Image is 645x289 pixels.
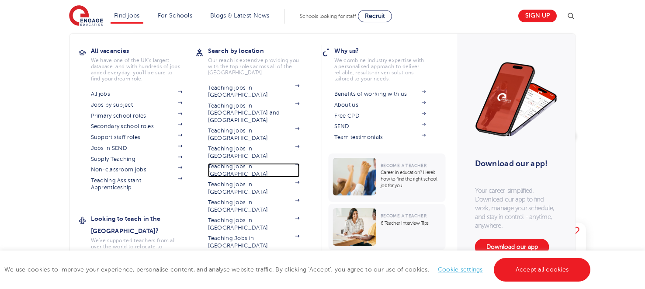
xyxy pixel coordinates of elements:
[381,213,427,218] span: Become a Teacher
[208,235,300,249] a: Teaching Jobs in [GEOGRAPHIC_DATA]
[91,212,196,274] a: Looking to teach in the [GEOGRAPHIC_DATA]?We've supported teachers from all over the world to rel...
[91,177,183,192] a: Teaching Assistant Apprenticeship
[334,123,426,130] a: SEND
[334,45,439,57] h3: Why us?
[358,10,392,22] a: Recruit
[334,134,426,141] a: Team testimonials
[329,204,448,250] a: Become a Teacher6 Teacher Interview Tips
[365,13,385,19] span: Recruit
[208,84,300,99] a: Teaching jobs in [GEOGRAPHIC_DATA]
[381,220,441,226] p: 6 Teacher Interview Tips
[475,186,558,230] p: Your career, simplified. Download our app to find work, manage your schedule, and stay in control...
[208,217,300,231] a: Teaching jobs in [GEOGRAPHIC_DATA]
[300,13,356,19] span: Schools looking for staff
[91,45,196,82] a: All vacanciesWe have one of the UK's largest database. and with hundreds of jobs added everyday. ...
[158,12,192,19] a: For Schools
[91,237,183,274] p: We've supported teachers from all over the world to relocate to [GEOGRAPHIC_DATA] to teach - no m...
[4,266,593,273] span: We use cookies to improve your experience, personalise content, and analyse website traffic. By c...
[208,199,300,213] a: Teaching jobs in [GEOGRAPHIC_DATA]
[334,112,426,119] a: Free CPD
[91,123,183,130] a: Secondary school roles
[334,91,426,97] a: Benefits of working with us
[91,101,183,108] a: Jobs by subject
[494,258,591,282] a: Accept all cookies
[329,153,448,202] a: Become a TeacherCareer in education? Here’s how to find the right school job for you
[91,112,183,119] a: Primary school roles
[91,134,183,141] a: Support staff roles
[69,5,103,27] img: Engage Education
[475,239,549,255] a: Download our app
[208,102,300,124] a: Teaching jobs in [GEOGRAPHIC_DATA] and [GEOGRAPHIC_DATA]
[210,12,270,19] a: Blogs & Latest News
[208,57,300,76] p: Our reach is extensive providing you with the top roles across all of the [GEOGRAPHIC_DATA]
[91,45,196,57] h3: All vacancies
[91,156,183,163] a: Supply Teaching
[208,45,313,76] a: Search by locationOur reach is extensive providing you with the top roles across all of the [GEOG...
[91,91,183,97] a: All jobs
[91,212,196,237] h3: Looking to teach in the [GEOGRAPHIC_DATA]?
[334,101,426,108] a: About us
[334,57,426,82] p: We combine industry expertise with a personalised approach to deliver reliable, results-driven so...
[114,12,140,19] a: Find jobs
[475,154,554,173] h3: Download our app!
[91,145,183,152] a: Jobs in SEND
[91,57,183,82] p: We have one of the UK's largest database. and with hundreds of jobs added everyday. you'll be sur...
[381,163,427,168] span: Become a Teacher
[334,45,439,82] a: Why us?We combine industry expertise with a personalised approach to deliver reliable, results-dr...
[518,10,557,22] a: Sign up
[381,169,441,189] p: Career in education? Here’s how to find the right school job for you
[208,145,300,160] a: Teaching jobs in [GEOGRAPHIC_DATA]
[208,45,313,57] h3: Search by location
[438,266,483,273] a: Cookie settings
[91,166,183,173] a: Non-classroom jobs
[208,163,300,178] a: Teaching jobs in [GEOGRAPHIC_DATA]
[208,181,300,195] a: Teaching jobs in [GEOGRAPHIC_DATA]
[208,127,300,142] a: Teaching jobs in [GEOGRAPHIC_DATA]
